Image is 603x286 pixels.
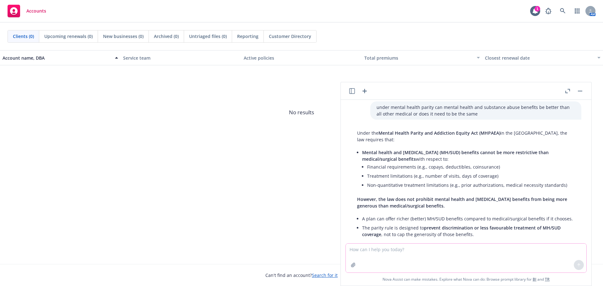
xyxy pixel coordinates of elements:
[377,104,575,117] p: under mental health parity can mental health and substance abuse benefits be better than all othe...
[312,272,338,278] a: Search for it
[357,196,567,209] span: However, the law does not prohibit mental health and [MEDICAL_DATA] benefits from being more gene...
[3,55,111,61] div: Account name, DBA
[482,50,603,65] button: Closest renewal date
[5,2,49,20] a: Accounts
[241,50,362,65] button: Active policies
[244,55,359,61] div: Active policies
[367,181,575,190] li: Non-quantitative treatment limitations (e.g., prior authorizations, medical necessity standards)
[364,55,473,61] div: Total premiums
[378,130,500,136] span: Mental Health Parity and Addiction Equity Act (MHPAEA)
[571,5,584,17] a: Switch app
[362,214,575,223] li: A plan can offer richer (better) MH/SUD benefits compared to medical/surgical benefits if it choo...
[44,33,93,40] span: Upcoming renewals (0)
[362,148,575,191] li: with respect to:
[362,225,561,237] span: prevent discrimination or less favourable treatment of MH/SUD coverage
[237,33,258,40] span: Reporting
[545,277,550,282] a: TR
[13,33,34,40] span: Clients (0)
[367,162,575,171] li: Financial requirements (e.g., copays, deductibles, coinsurance)
[362,50,482,65] button: Total premiums
[362,223,575,239] li: The parity rule is designed to , not to cap the generosity of those benefits.
[535,6,540,12] div: 1
[121,50,241,65] button: Service team
[154,33,179,40] span: Archived (0)
[26,8,46,13] span: Accounts
[485,55,594,61] div: Closest renewal date
[357,130,575,143] p: Under the in the [GEOGRAPHIC_DATA], the law requires that:
[343,273,589,286] span: Nova Assist can make mistakes. Explore what Nova can do: Browse prompt library for and
[367,171,575,181] li: Treatment limitations (e.g., number of visits, days of coverage)
[123,55,239,61] div: Service team
[542,5,555,17] a: Report a Bug
[265,272,338,278] span: Can't find an account?
[269,33,311,40] span: Customer Directory
[557,5,569,17] a: Search
[103,33,144,40] span: New businesses (0)
[362,149,549,162] span: Mental health and [MEDICAL_DATA] (MH/SUD) benefits cannot be more restrictive than medical/surgic...
[189,33,227,40] span: Untriaged files (0)
[533,277,536,282] a: BI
